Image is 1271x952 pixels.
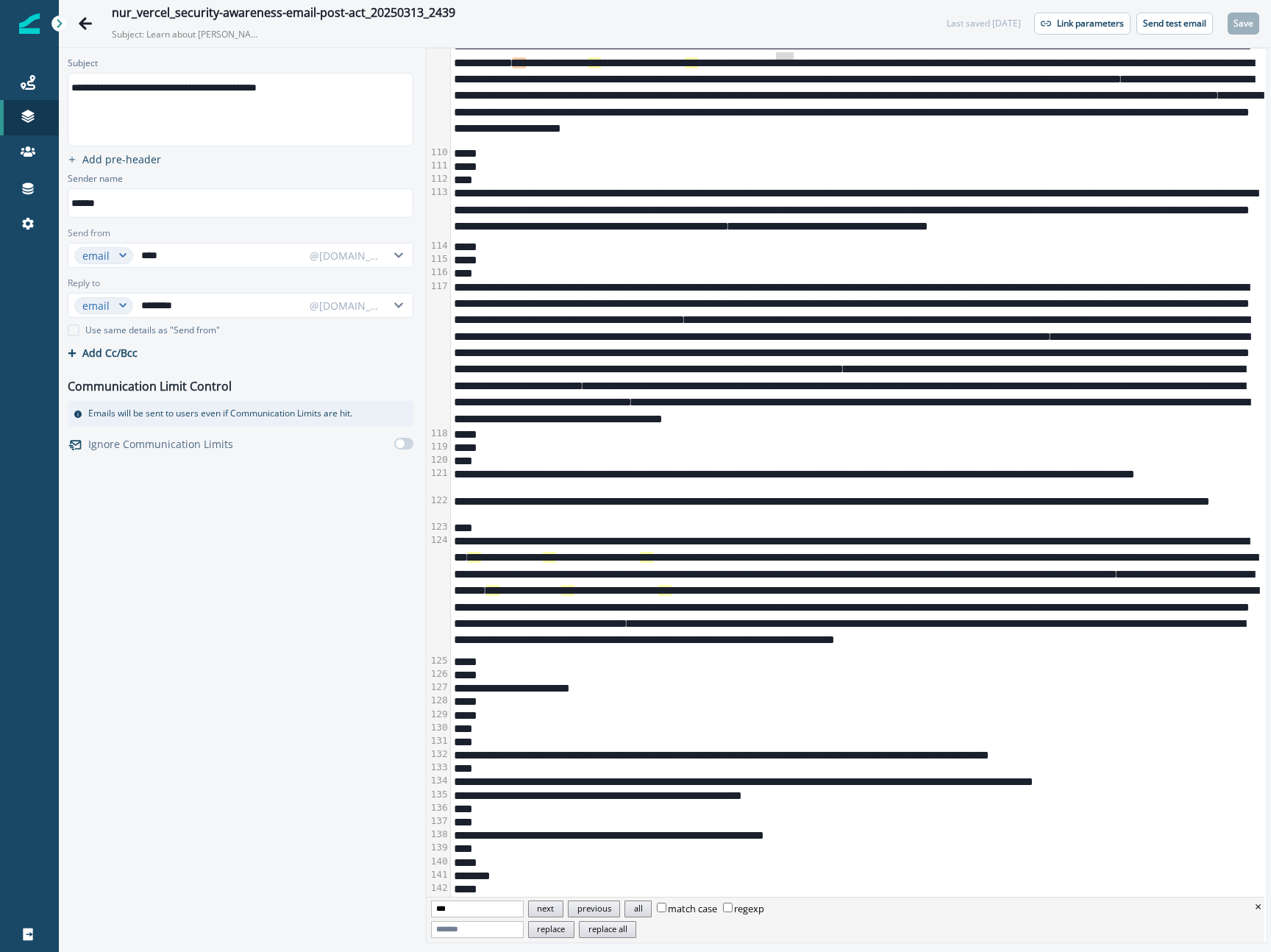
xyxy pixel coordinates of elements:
button: all [624,901,651,917]
button: close [1255,898,1261,915]
div: 137 [427,814,449,828]
label: regexp [723,902,765,915]
input: match case [657,903,666,912]
div: 142 [427,881,449,895]
div: 122 [427,494,449,520]
div: 118 [427,427,449,440]
p: Send test email [1143,18,1206,29]
div: 112 [427,172,449,185]
button: Link parameters [1034,13,1131,35]
div: 143 [427,895,449,908]
button: previous [568,901,619,917]
div: 139 [427,841,449,854]
div: 134 [427,774,449,787]
div: 129 [427,708,449,721]
p: Subject [68,57,98,73]
div: 141 [427,868,449,881]
p: Save [1233,18,1253,29]
input: regexp [723,903,733,912]
div: 133 [427,761,449,774]
div: 124 [427,533,449,654]
div: 115 [427,252,449,266]
div: 126 [427,667,449,681]
p: Add pre-header [82,152,161,166]
div: 117 [427,280,449,427]
div: 130 [427,721,449,734]
div: 138 [427,828,449,841]
input: Find [431,901,523,917]
div: 114 [427,239,449,252]
label: Send from [68,227,110,240]
div: 131 [427,734,449,747]
button: Save [1228,13,1259,35]
button: Add Cc/Bcc [68,346,138,360]
div: 127 [427,681,449,694]
button: add preheader [62,152,167,166]
p: Link parameters [1057,18,1124,29]
button: Go back [71,9,100,38]
div: 111 [427,159,449,172]
button: Send test email [1136,13,1213,35]
input: Replace [431,921,523,938]
div: 119 [427,440,449,453]
div: email [82,298,112,313]
div: 109 [427,38,449,146]
div: 120 [427,453,449,466]
button: replace all [579,921,635,938]
p: Subject: Learn about [PERSON_NAME]'s multi-layer security approach [112,22,259,41]
div: 136 [427,801,449,814]
div: Last saved [DATE] [947,17,1021,30]
div: 110 [427,146,449,159]
p: Use same details as "Send from" [85,324,220,337]
div: 116 [427,266,449,279]
button: replace [528,921,574,938]
div: 121 [427,466,449,493]
div: @[DOMAIN_NAME] [310,298,380,313]
div: 128 [427,694,449,707]
p: Ignore Communication Limits [88,436,233,452]
div: nur_vercel_security-awareness-email-post-act_20250313_2439 [112,6,455,22]
div: 113 [427,185,449,239]
p: Communication Limit Control [68,377,232,395]
div: 123 [427,520,449,533]
div: 125 [427,654,449,667]
div: 135 [427,788,449,801]
p: Sender name [68,172,123,188]
button: next [528,901,563,917]
label: match case [657,902,718,915]
div: email [82,248,112,263]
p: Emails will be sent to users even if Communication Limits are hit. [88,407,352,420]
div: @[DOMAIN_NAME] [310,248,380,263]
div: 132 [427,747,449,761]
div: 140 [427,855,449,868]
img: Inflection [19,13,40,34]
label: Reply to [68,277,100,290]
